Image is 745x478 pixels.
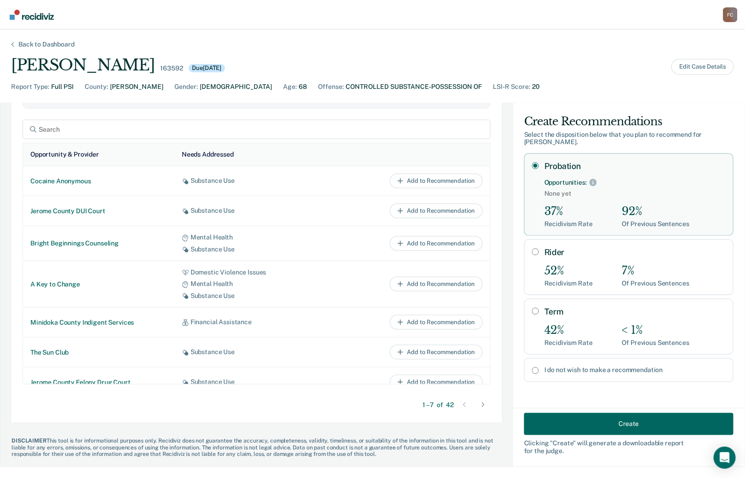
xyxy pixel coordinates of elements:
[493,82,530,92] div: LSI-R Score :
[0,438,513,458] div: This tool is for informational purposes only. Recidiviz does not guarantee the accuracy, complete...
[544,324,593,337] div: 42%
[622,205,689,218] div: 92%
[544,339,593,347] div: Recidivism Rate
[544,220,593,227] div: Recidivism Rate
[182,233,318,241] div: Mental Health
[723,7,738,22] button: Profile dropdown button
[12,438,46,444] span: DISCLAIMER
[182,292,318,300] div: Substance Use
[182,207,318,215] div: Substance Use
[200,82,272,92] div: [DEMOGRAPHIC_DATA]
[544,205,593,218] div: 37%
[671,59,734,75] button: Edit Case Details
[544,178,587,186] div: Opportunities:
[524,413,733,435] button: Create
[390,174,483,188] button: Add to Recommendation
[390,277,483,291] button: Add to Recommendation
[182,151,234,158] div: Needs Addressed
[30,239,167,247] div: Bright Beginnings Counseling
[182,280,318,288] div: Mental Health
[390,345,483,360] button: Add to Recommendation
[524,440,733,455] div: Clicking " Create " will generate a downloadable report for the judge.
[318,82,344,92] div: Offense :
[30,177,167,185] div: Cocaine Anonymous
[544,247,726,257] label: Rider
[30,151,99,158] div: Opportunity & Provider
[544,280,593,287] div: Recidivism Rate
[85,82,108,92] div: County :
[11,56,155,75] div: [PERSON_NAME]
[299,82,307,92] div: 68
[622,264,689,278] div: 7%
[11,82,49,92] div: Report Type :
[544,190,726,198] span: None yet
[422,401,454,409] div: 1 – 7 42
[532,82,540,92] div: 20
[182,268,318,276] div: Domestic Violence Issues
[544,306,726,316] label: Term
[524,114,733,128] div: Create Recommendations
[390,204,483,218] button: Add to Recommendation
[182,318,318,326] div: Financial Assistance
[622,220,689,227] div: Of Previous Sentences
[51,82,74,92] div: Full PSI
[182,177,318,185] div: Substance Use
[30,207,167,215] div: Jerome County DUI Court
[390,315,483,330] button: Add to Recommendation
[524,130,733,146] div: Select the disposition below that you plan to recommend for [PERSON_NAME] .
[30,319,167,326] div: Minidoka County Indigent Services
[622,339,689,347] div: Of Previous Sentences
[622,280,689,287] div: Of Previous Sentences
[544,366,726,374] label: I do not wish to make a recommendation
[544,264,593,278] div: 52%
[723,7,738,22] div: F C
[544,161,726,171] label: Probation
[110,82,163,92] div: [PERSON_NAME]
[437,401,444,409] span: of
[160,64,183,72] div: 163592
[174,82,198,92] div: Gender :
[622,324,689,337] div: < 1%
[30,280,167,288] div: A Key to Change
[390,375,483,390] button: Add to Recommendation
[7,41,86,48] div: Back to Dashboard
[182,348,318,356] div: Substance Use
[30,349,167,356] div: The Sun Club
[182,378,318,386] div: Substance Use
[390,236,483,251] button: Add to Recommendation
[189,64,225,72] div: Due [DATE]
[182,245,318,253] div: Substance Use
[346,82,482,92] div: CONTROLLED SUBSTANCE-POSSESSION OF
[23,120,491,140] input: Search
[30,379,167,386] div: Jerome County Felony Drug Court
[283,82,297,92] div: Age :
[10,10,54,20] img: Recidiviz
[714,447,736,469] div: Open Intercom Messenger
